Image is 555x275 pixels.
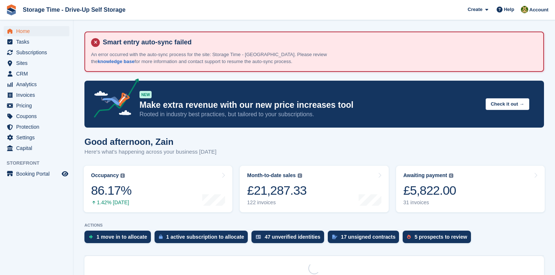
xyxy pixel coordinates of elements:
span: Account [529,6,548,14]
div: 47 unverified identities [265,234,320,240]
a: menu [4,111,69,121]
a: knowledge base [98,59,134,64]
a: Awaiting payment £5,822.00 31 invoices [396,166,545,212]
a: 17 unsigned contracts [328,231,403,247]
h1: Good afternoon, Zain [84,137,217,147]
p: An error occurred with the auto-sync process for the site: Storage Time - [GEOGRAPHIC_DATA]. Plea... [91,51,348,65]
span: Tasks [16,37,60,47]
a: 1 move in to allocate [84,231,155,247]
a: menu [4,143,69,153]
img: icon-info-grey-7440780725fd019a000dd9b08b2336e03edf1995a4989e88bcd33f0948082b44.svg [120,173,125,178]
img: icon-info-grey-7440780725fd019a000dd9b08b2336e03edf1995a4989e88bcd33f0948082b44.svg [298,173,302,178]
span: Subscriptions [16,47,60,58]
img: price-adjustments-announcement-icon-8257ccfd72463d97f412b2fc003d46551f7dbcb40ab6d574587a9cd5c0d94... [88,78,139,120]
img: contract_signature_icon-13c848040528278c33f63329250d36e43548de30e8caae1d1a13099fd9432cc5.svg [332,235,337,239]
a: menu [4,47,69,58]
span: Analytics [16,79,60,89]
a: 1 active subscription to allocate [155,231,251,247]
a: menu [4,100,69,111]
span: Capital [16,143,60,153]
a: Occupancy 86.17% 1.42% [DATE] [84,166,232,212]
a: menu [4,69,69,79]
img: active_subscription_to_allocate_icon-d502201f5373d7db506a760aba3b589e785aa758c864c3986d89f69b8ff3... [159,234,163,239]
span: Create [468,6,482,13]
span: Booking Portal [16,169,60,179]
p: Here's what's happening across your business [DATE] [84,148,217,156]
a: 47 unverified identities [251,231,328,247]
span: Coupons [16,111,60,121]
div: 86.17% [91,183,131,198]
a: menu [4,37,69,47]
div: £21,287.33 [247,183,306,198]
div: Occupancy [91,172,119,179]
button: Check it out → [486,98,529,110]
a: menu [4,122,69,132]
a: menu [4,169,69,179]
img: verify_identity-adf6edd0f0f0b5bbfe63781bf79b02c33cf7c696d77639b501bdc392416b5a36.svg [256,235,261,239]
div: 1 active subscription to allocate [166,234,244,240]
div: 122 invoices [247,199,306,206]
h4: Smart entry auto-sync failed [100,38,537,47]
span: Settings [16,132,60,143]
span: CRM [16,69,60,79]
div: Month-to-date sales [247,172,295,179]
span: Home [16,26,60,36]
a: menu [4,79,69,89]
div: Awaiting payment [403,172,447,179]
p: Make extra revenue with our new price increases tool [139,100,480,110]
img: icon-info-grey-7440780725fd019a000dd9b08b2336e03edf1995a4989e88bcd33f0948082b44.svg [449,173,453,178]
span: Invoices [16,90,60,100]
a: menu [4,58,69,68]
a: Storage Time - Drive-Up Self Storage [20,4,128,16]
a: Month-to-date sales £21,287.33 122 invoices [240,166,388,212]
p: ACTIONS [84,223,544,228]
span: Protection [16,122,60,132]
a: menu [4,26,69,36]
div: 5 prospects to review [414,234,467,240]
div: 31 invoices [403,199,456,206]
span: Storefront [7,159,73,167]
img: prospect-51fa495bee0391a8d652442698ab0144808aea92771e9ea1ae160a38d050c398.svg [407,235,411,239]
div: 1 move in to allocate [97,234,147,240]
a: menu [4,132,69,143]
a: menu [4,90,69,100]
div: NEW [139,91,152,98]
span: Pricing [16,100,60,111]
a: 5 prospects to review [403,231,474,247]
img: Zain Sarwar [521,6,528,13]
p: Rooted in industry best practices, but tailored to your subscriptions. [139,110,480,118]
span: Sites [16,58,60,68]
img: stora-icon-8386f47178a22dfd0bd8f6a31ec36ba5ce8667c1dd55bd0f319d3a0aa187defe.svg [6,4,17,15]
a: Preview store [61,169,69,178]
div: 1.42% [DATE] [91,199,131,206]
div: 17 unsigned contracts [341,234,396,240]
span: Help [504,6,514,13]
div: £5,822.00 [403,183,456,198]
img: move_ins_to_allocate_icon-fdf77a2bb77ea45bf5b3d319d69a93e2d87916cf1d5bf7949dd705db3b84f3ca.svg [89,235,93,239]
